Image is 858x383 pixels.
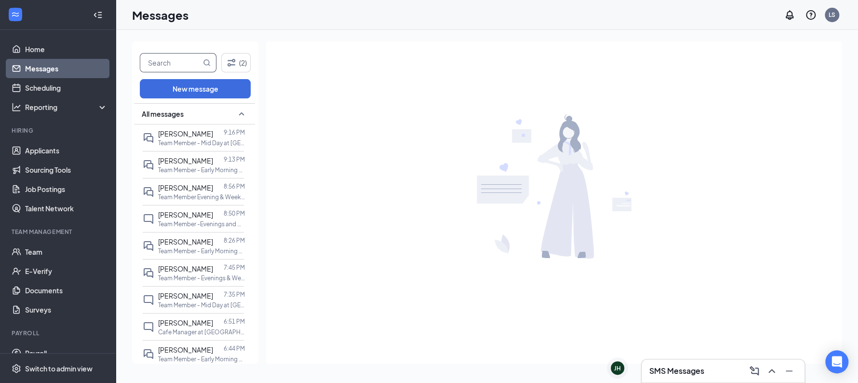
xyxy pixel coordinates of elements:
button: ComposeMessage [747,363,762,379]
div: Payroll [12,329,106,337]
button: New message [140,79,251,98]
div: Hiring [12,126,106,135]
button: ChevronUp [764,363,779,379]
svg: DoubleChat [143,240,154,252]
p: 9:16 PM [224,128,245,137]
div: Reporting [25,102,108,112]
div: LS [829,11,835,19]
p: Team Member Evening & Weekends at [GEOGRAPHIC_DATA] TX-222 LLC [158,193,245,201]
svg: Notifications [784,9,795,21]
p: 8:26 PM [224,236,245,245]
svg: DoubleChat [143,132,154,144]
a: Home [25,40,107,59]
p: 8:56 PM [224,182,245,191]
p: 8:50 PM [224,209,245,218]
p: Team Member -Evenings and Weekends at [GEOGRAPHIC_DATA] TX-288 LLC [158,220,245,228]
svg: Minimize [783,365,795,377]
span: All messages [142,109,184,119]
button: Filter (2) [221,53,251,72]
p: Cafe Manager at [GEOGRAPHIC_DATA] [GEOGRAPHIC_DATA]-220 LLC [158,328,245,336]
a: Talent Network [25,199,107,218]
p: Team Member - Early Morning at [GEOGRAPHIC_DATA] [GEOGRAPHIC_DATA]-222 LLC [158,247,245,255]
svg: DoubleChat [143,159,154,171]
h1: Messages [132,7,188,23]
span: [PERSON_NAME] [158,183,213,192]
svg: Collapse [93,10,103,20]
span: [PERSON_NAME] [158,264,213,273]
a: Payroll [25,343,107,363]
svg: ChevronUp [766,365,778,377]
a: Scheduling [25,78,107,97]
svg: Filter [226,57,237,68]
a: Applicants [25,141,107,160]
svg: DoubleChat [143,348,154,360]
p: Team Member - Mid Day at [GEOGRAPHIC_DATA] [GEOGRAPHIC_DATA]-288 LLC [158,139,245,147]
p: Team Member - Mid Day at [GEOGRAPHIC_DATA] [GEOGRAPHIC_DATA]-220 LLC [158,301,245,309]
a: Team [25,242,107,261]
svg: ChatInactive [143,294,154,306]
p: Team Member - Early Morning at [GEOGRAPHIC_DATA] [GEOGRAPHIC_DATA]-222 LLC [158,166,245,174]
svg: SmallChevronUp [236,108,247,120]
svg: ChatInactive [143,213,154,225]
a: E-Verify [25,261,107,281]
h3: SMS Messages [649,366,704,376]
a: Documents [25,281,107,300]
svg: DoubleChat [143,267,154,279]
span: [PERSON_NAME] [158,156,213,165]
span: [PERSON_NAME] [158,345,213,354]
div: Team Management [12,228,106,236]
p: Team Member - Evenings & Weekend at [GEOGRAPHIC_DATA] TX-220 LLC [158,274,245,282]
button: Minimize [781,363,797,379]
p: 7:45 PM [224,263,245,272]
span: [PERSON_NAME] [158,129,213,138]
svg: WorkstreamLogo [11,10,20,19]
svg: MagnifyingGlass [203,59,211,67]
input: Search [140,54,201,72]
span: [PERSON_NAME] [158,318,213,327]
p: Team Member - Early Morning at [GEOGRAPHIC_DATA] [GEOGRAPHIC_DATA]-222 LLC [158,355,245,363]
span: [PERSON_NAME] [158,210,213,219]
span: [PERSON_NAME] [158,291,213,300]
div: Open Intercom Messenger [825,350,848,373]
span: [PERSON_NAME] [158,237,213,246]
a: Surveys [25,300,107,319]
svg: Settings [12,364,21,373]
p: 6:44 PM [224,344,245,353]
a: Messages [25,59,107,78]
p: 9:13 PM [224,155,245,164]
a: Job Postings [25,179,107,199]
svg: ComposeMessage [749,365,760,377]
svg: QuestionInfo [805,9,817,21]
svg: ChatInactive [143,321,154,333]
svg: DoubleChat [143,186,154,198]
p: 6:51 PM [224,317,245,326]
p: 7:35 PM [224,290,245,299]
div: Switch to admin view [25,364,93,373]
a: Sourcing Tools [25,160,107,179]
svg: Analysis [12,102,21,112]
div: JH [614,364,621,372]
